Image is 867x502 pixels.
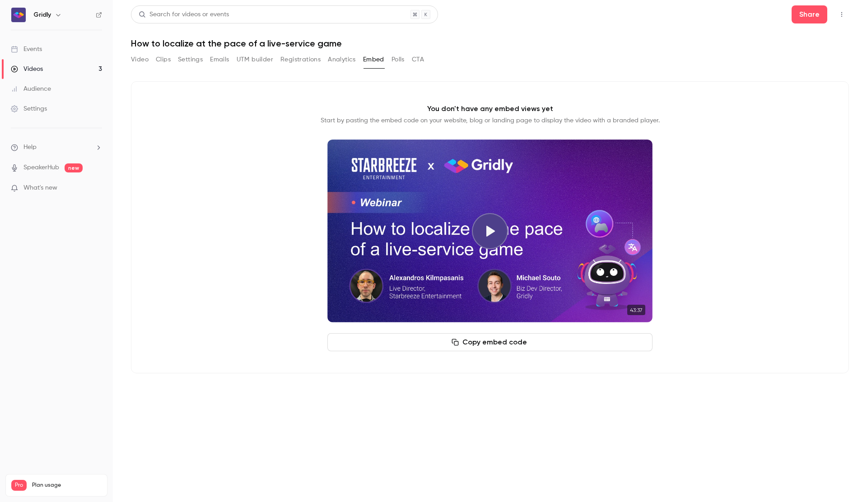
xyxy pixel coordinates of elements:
img: tab_keywords_by_traffic_grey.svg [90,52,97,60]
div: Settings [11,104,47,113]
p: You don't have any embed views yet [427,103,553,114]
button: Share [792,5,827,23]
div: v 4.0.25 [25,14,44,22]
img: tab_domain_overview_orange.svg [24,52,32,60]
button: CTA [412,52,424,67]
p: Start by pasting the embed code on your website, blog or landing page to display the video with a... [321,116,660,125]
button: Analytics [328,52,356,67]
img: website_grey.svg [14,23,22,31]
li: help-dropdown-opener [11,143,102,152]
time: 43:37 [627,305,645,315]
span: Pro [11,480,27,491]
h6: Gridly [33,10,51,19]
button: Embed [363,52,384,67]
div: Videos [11,65,43,74]
h1: How to localize at the pace of a live-service game [131,38,849,49]
section: Cover [327,139,653,322]
iframe: Noticeable Trigger [91,184,102,192]
button: Play video [472,213,508,249]
button: Registrations [280,52,321,67]
span: new [65,163,83,172]
div: Audience [11,84,51,93]
button: Top Bar Actions [834,7,849,22]
span: Plan usage [32,482,102,489]
button: Polls [392,52,405,67]
img: logo_orange.svg [14,14,22,22]
img: Gridly [11,8,26,22]
div: Search for videos or events [139,10,229,19]
span: Help [23,143,37,152]
button: Settings [178,52,203,67]
button: Video [131,52,149,67]
a: SpeakerHub [23,163,59,172]
button: UTM builder [237,52,273,67]
span: What's new [23,183,57,193]
div: Domain Overview [34,53,81,59]
div: Domain: [DOMAIN_NAME] [23,23,99,31]
button: Clips [156,52,171,67]
div: Events [11,45,42,54]
button: Copy embed code [327,333,653,351]
div: Keywords by Traffic [100,53,152,59]
button: Emails [210,52,229,67]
